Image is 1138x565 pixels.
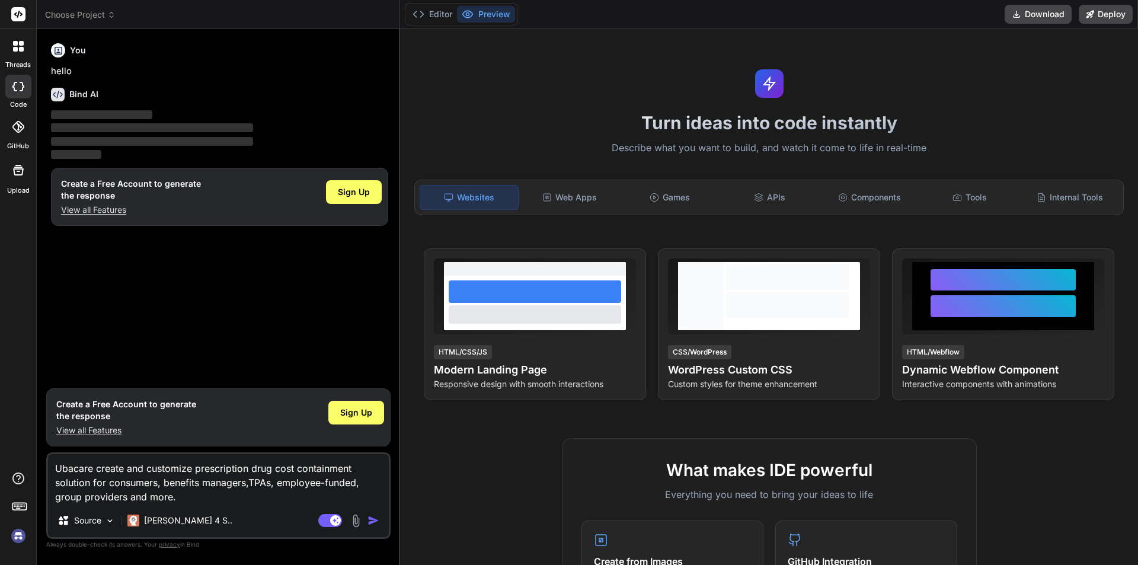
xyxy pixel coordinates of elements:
span: Sign Up [340,407,372,419]
p: View all Features [56,424,196,436]
h1: Turn ideas into code instantly [407,112,1131,133]
p: View all Features [61,204,201,216]
h4: WordPress Custom CSS [668,362,870,378]
h6: Bind AI [69,88,98,100]
img: icon [367,515,379,526]
h4: Modern Landing Page [434,362,636,378]
label: code [10,100,27,110]
h2: What makes IDE powerful [581,458,957,483]
label: Upload [7,186,30,196]
p: Custom styles for theme enhancement [668,378,870,390]
span: ‌ [51,150,101,159]
p: Interactive components with animations [902,378,1104,390]
span: ‌ [51,123,253,132]
div: Components [821,185,919,210]
div: Games [621,185,719,210]
label: threads [5,60,31,70]
span: Sign Up [338,186,370,198]
textarea: Ubacare create and customize prescription drug cost containment solution for consumers, benefits ... [48,454,389,504]
button: Download [1005,5,1072,24]
img: Claude 4 Sonnet [127,515,139,526]
span: Choose Project [45,9,116,21]
span: ‌ [51,110,152,119]
div: Tools [921,185,1019,210]
span: privacy [159,541,180,548]
img: Pick Models [105,516,115,526]
div: Internal Tools [1021,185,1118,210]
h4: Dynamic Webflow Component [902,362,1104,378]
button: Editor [408,6,457,23]
div: Web Apps [521,185,619,210]
h1: Create a Free Account to generate the response [61,178,201,202]
label: GitHub [7,141,29,151]
p: hello [51,65,388,78]
div: HTML/CSS/JS [434,345,492,359]
p: Responsive design with smooth interactions [434,378,636,390]
p: [PERSON_NAME] 4 S.. [144,515,232,526]
p: Describe what you want to build, and watch it come to life in real-time [407,141,1131,156]
img: attachment [349,514,363,528]
span: ‌ [51,137,253,146]
p: Source [74,515,101,526]
h1: Create a Free Account to generate the response [56,398,196,422]
div: CSS/WordPress [668,345,731,359]
h6: You [70,44,86,56]
button: Preview [457,6,515,23]
img: signin [8,526,28,546]
div: APIs [721,185,819,210]
p: Everything you need to bring your ideas to life [581,487,957,502]
button: Deploy [1079,5,1133,24]
div: Websites [420,185,519,210]
div: HTML/Webflow [902,345,964,359]
p: Always double-check its answers. Your in Bind [46,539,391,550]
